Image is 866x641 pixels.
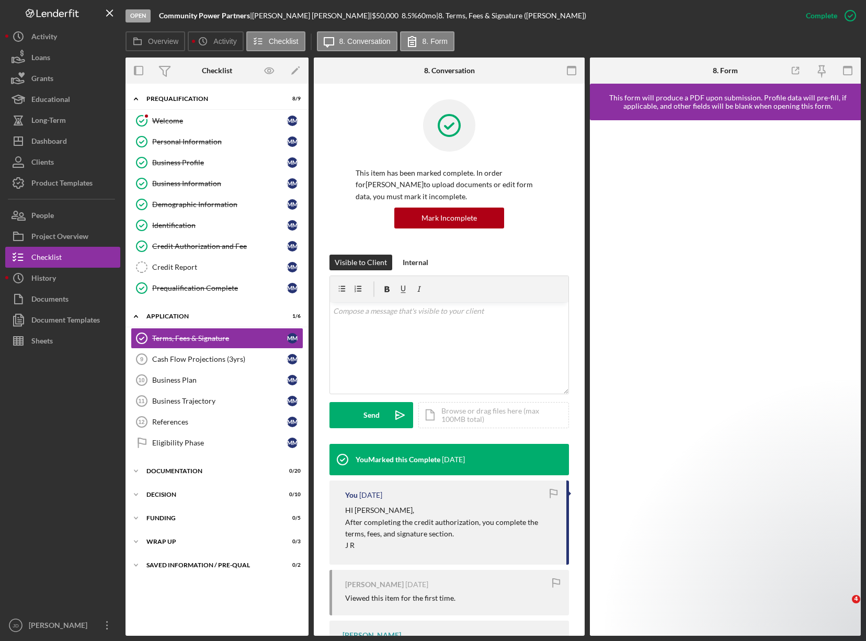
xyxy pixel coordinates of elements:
a: Prequalification CompleteMM [131,278,303,299]
div: Documentation [146,468,275,474]
time: 2025-09-15 14:33 [442,455,465,464]
div: Decision [146,491,275,498]
a: 10Business PlanMM [131,370,303,391]
a: Personal InformationMM [131,131,303,152]
div: M M [287,262,298,272]
div: Visible to Client [335,255,387,270]
span: $50,000 [372,11,398,20]
div: Identification [152,221,287,230]
label: Overview [148,37,178,45]
div: Saved Information / Pre-Qual [146,562,275,568]
a: WelcomeMM [131,110,303,131]
span: 4 [852,595,860,603]
button: JD[PERSON_NAME] [5,615,120,636]
a: Credit ReportMM [131,257,303,278]
div: M M [287,283,298,293]
div: 0 / 2 [282,562,301,568]
button: Checklist [246,31,305,51]
a: Business InformationMM [131,173,303,194]
a: Credit Authorization and FeeMM [131,236,303,257]
div: 8 / 9 [282,96,301,102]
a: Eligibility PhaseMM [131,432,303,453]
div: 8. Form [713,66,738,75]
label: 8. Conversation [339,37,391,45]
div: Cash Flow Projections (3yrs) [152,355,287,363]
div: M M [287,396,298,406]
a: Demographic InformationMM [131,194,303,215]
button: Internal [397,255,434,270]
iframe: Intercom live chat [830,595,856,620]
div: M M [287,375,298,385]
tspan: 10 [138,377,144,383]
p: This item has been marked complete. In order for [PERSON_NAME] to upload documents or edit form d... [356,167,543,202]
a: Terms, Fees & SignatureMM [131,328,303,349]
div: [PERSON_NAME] [26,615,94,638]
div: Welcome [152,117,287,125]
div: Funding [146,515,275,521]
div: 0 / 10 [282,491,301,498]
div: This form will produce a PDF upon submission. Profile data will pre-fill, if applicable, and othe... [595,94,861,110]
div: 1 / 6 [282,313,301,319]
label: 8. Form [423,37,448,45]
text: JD [13,623,19,628]
div: Send [363,402,380,428]
div: M M [287,241,298,251]
div: 0 / 20 [282,468,301,474]
tspan: 9 [140,356,143,362]
div: M M [287,178,298,189]
div: | [159,12,252,20]
button: Send [329,402,413,428]
iframe: Lenderfit form [600,131,851,625]
time: 2025-09-13 12:36 [405,580,428,589]
div: Viewed this item for the first time. [345,594,455,602]
div: | 8. Terms, Fees & Signature ([PERSON_NAME]) [436,12,586,20]
label: Activity [213,37,236,45]
div: Internal [403,255,428,270]
div: M M [287,438,298,448]
div: 0 / 5 [282,515,301,521]
div: M M [287,116,298,126]
div: Business Trajectory [152,397,287,405]
button: Visible to Client [329,255,392,270]
div: M M [287,333,298,344]
p: HI [PERSON_NAME], [345,505,556,516]
div: 0 / 3 [282,539,301,545]
p: J R [345,540,556,551]
div: M M [287,136,298,147]
div: [PERSON_NAME] [345,580,404,589]
b: Community Power Partners [159,11,250,20]
div: Application [146,313,275,319]
button: 8. Form [400,31,454,51]
button: Complete [795,5,861,26]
